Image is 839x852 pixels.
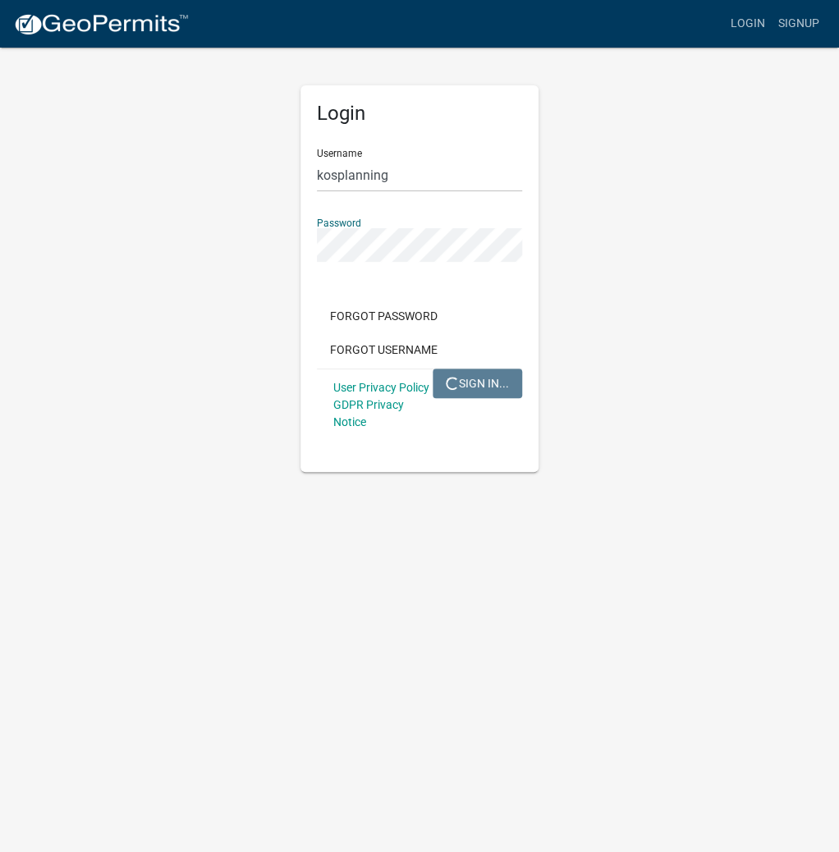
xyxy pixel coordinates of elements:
[317,301,451,331] button: Forgot Password
[724,8,772,39] a: Login
[333,381,429,394] a: User Privacy Policy
[317,335,451,364] button: Forgot Username
[317,102,522,126] h5: Login
[772,8,826,39] a: Signup
[433,369,522,398] button: SIGN IN...
[333,398,404,428] a: GDPR Privacy Notice
[446,376,509,389] span: SIGN IN...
